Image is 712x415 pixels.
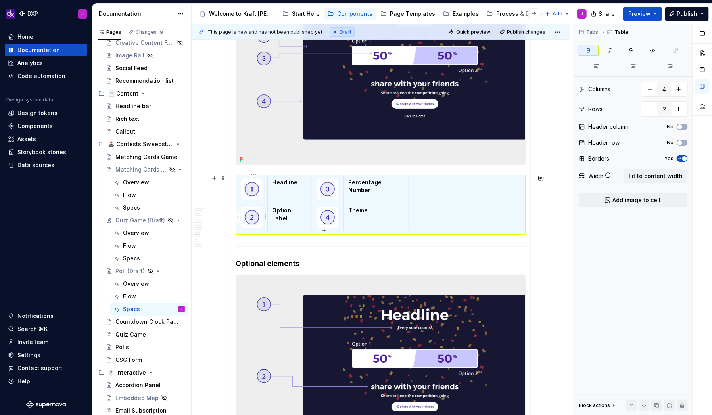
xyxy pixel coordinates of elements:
div: Header row [588,139,620,147]
div: Page Templates [390,10,435,18]
a: Analytics [5,57,87,69]
div: 📄 Content [108,90,138,98]
div: Header column [588,123,628,131]
div: Analytics [17,59,43,67]
div: Components [17,122,53,130]
button: Fit to content width [624,169,688,183]
div: Search ⌘K [17,325,48,333]
a: Matching Cards Game (Draft) [103,163,188,176]
div: Notifications [17,312,54,320]
a: Accordion Panel [103,379,188,392]
span: Draft [340,29,351,35]
div: Settings [17,351,40,359]
a: Settings [5,349,87,361]
div: Borders [588,155,609,163]
img: a7ad67a4-ddf6-496c-8cec-4ac23645374c.png [320,210,335,224]
span: Share [599,10,615,18]
div: Specs [123,204,140,212]
div: Matching Cards Game (Draft) [115,166,167,174]
div: Social Feed [115,64,148,72]
span: Fit to content width [629,172,683,180]
div: Pages [98,29,121,35]
span: Publish [677,10,697,18]
a: Process & Deliverables [484,8,564,20]
div: Poll (Draft) [115,267,145,275]
a: Recommendation list [103,75,188,87]
div: Components [337,10,372,18]
div: Data sources [17,161,54,169]
div: Width [588,172,603,180]
strong: Percentage Number [348,179,383,193]
a: Components [324,8,376,20]
a: Callout [103,125,188,138]
div: Help [17,377,30,385]
a: Overview [110,277,188,290]
strong: Option Label [273,207,293,222]
button: Publish [665,7,709,21]
div: Headline bar [115,102,151,110]
div: Home [17,33,33,41]
a: Specs [110,252,188,265]
a: Countdown Clock Panel [103,316,188,328]
div: 🖱️ Interactive [95,366,188,379]
div: Contact support [17,364,62,372]
a: Documentation [5,44,87,56]
div: Quiz Game [115,331,146,339]
a: Image Rail [103,49,188,62]
a: Examples [440,8,482,20]
button: Preview [623,7,662,21]
div: Flow [123,242,136,250]
div: Documentation [17,46,60,54]
div: Recommendation list [115,77,174,85]
a: Polls [103,341,188,354]
div: Start Here [292,10,320,18]
button: Notifications [5,310,87,322]
div: Countdown Clock Panel [115,318,181,326]
div: Block actions [579,400,617,411]
button: Search ⌘K [5,323,87,335]
div: KH DXP [18,10,38,18]
div: Welcome to Kraft [PERSON_NAME] [209,10,274,18]
a: Design tokens [5,107,87,119]
span: Add image to cell [612,196,660,204]
a: Creative Content Feed [103,36,188,49]
a: Overview [110,176,188,189]
a: Home [5,31,87,43]
div: J [181,305,182,313]
button: Tabs [576,27,602,38]
label: No [667,140,674,146]
label: No [667,124,674,130]
a: Overview [110,227,188,239]
a: Quiz Game [103,328,188,341]
div: Page tree [196,6,541,22]
div: Block actions [579,402,610,409]
strong: Theme [348,207,368,214]
a: Storybook stories [5,146,87,159]
span: Quick preview [456,29,490,35]
div: Code automation [17,72,65,80]
strong: Headline [273,179,298,186]
div: 🕹️ Contests Sweepstakes Games [108,140,173,148]
span: Tabs [586,29,598,35]
div: Matching Cards Game [115,153,177,161]
svg: Supernova Logo [26,401,66,409]
a: Headline bar [103,100,188,113]
a: CSG Form [103,354,188,366]
a: Components [5,120,87,132]
a: Quiz Game (Draft) [103,214,188,227]
div: Changes [136,29,165,35]
div: Quiz Game (Draft) [115,216,165,224]
button: Help [5,375,87,388]
div: Rich text [115,115,139,123]
div: 🖱️ Interactive [108,369,146,377]
img: 6cffbde4-f4f8-48b5-bd30-d60035b5b48a.png [245,182,259,196]
div: Creative Content Feed [115,39,175,47]
button: Quick preview [446,27,494,38]
div: Design tokens [17,109,58,117]
div: J [81,11,84,17]
label: Yes [664,155,674,162]
div: Storybook stories [17,148,66,156]
a: Specs [110,201,188,214]
div: Flow [123,293,136,300]
div: Image Rail [115,52,144,59]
